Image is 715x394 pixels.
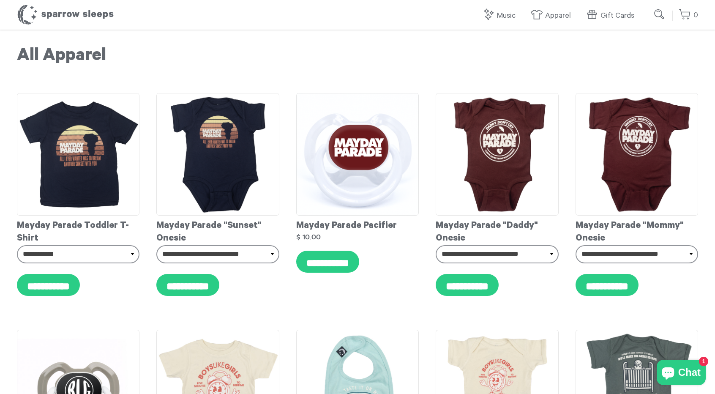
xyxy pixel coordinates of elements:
[654,360,708,387] inbox-online-store-chat: Shopify online store chat
[436,93,558,216] img: Mayday_Parade_-_Daddy_Onesie_grande.png
[156,216,279,245] div: Mayday Parade "Sunset" Onesie
[482,7,520,25] a: Music
[586,7,639,25] a: Gift Cards
[576,216,698,245] div: Mayday Parade "Mommy" Onesie
[17,47,698,68] h1: All Apparel
[296,216,419,233] div: Mayday Parade Pacifier
[651,6,668,23] input: Submit
[296,93,419,216] img: MaydayParadePacifierMockup_grande.png
[156,93,279,216] img: MaydayParade-SunsetOnesie_grande.png
[17,216,139,245] div: Mayday Parade Toddler T-Shirt
[436,216,558,245] div: Mayday Parade "Daddy" Onesie
[576,93,698,216] img: Mayday_Parade_-_Mommy_Onesie_grande.png
[530,7,575,25] a: Apparel
[296,233,321,241] strong: $ 10.00
[17,93,139,216] img: MaydayParade-SunsetToddlerT-shirt_grande.png
[679,6,698,25] a: 0
[17,4,114,25] h1: Sparrow Sleeps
